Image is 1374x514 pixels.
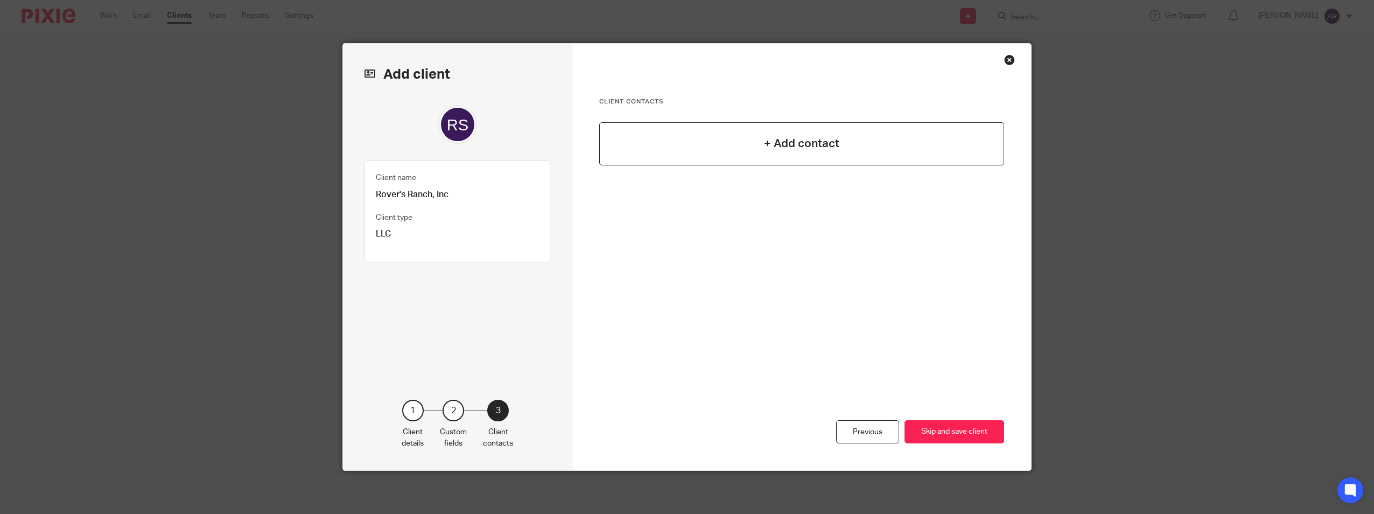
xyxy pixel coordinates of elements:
[599,98,1004,106] h3: Client contacts
[440,427,467,449] p: Custom fields
[376,189,539,200] p: Rover's Ranch, Inc
[836,420,899,443] div: Previous
[443,400,464,421] div: 2
[376,172,416,183] label: Client name
[905,420,1004,443] button: Skip and save client
[376,212,412,223] label: Client type
[364,65,550,84] h2: Add client
[402,400,424,421] div: 1
[764,135,839,152] h4: + Add contact
[483,427,513,449] p: Client contacts
[1004,54,1015,65] div: Close this dialog window
[487,400,509,421] div: 3
[402,427,424,449] p: Client details
[438,105,477,144] img: svg%3E
[376,228,539,240] p: LLC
